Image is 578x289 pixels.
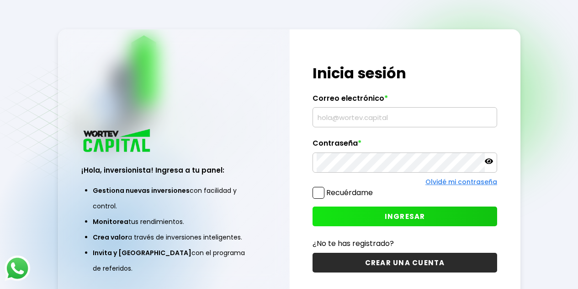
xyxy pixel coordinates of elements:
[93,245,255,276] li: con el programa de referidos.
[326,187,373,198] label: Recuérdame
[313,62,497,84] h1: Inicia sesión
[313,207,497,226] button: INGRESAR
[313,238,497,249] p: ¿No te has registrado?
[81,165,266,175] h3: ¡Hola, inversionista! Ingresa a tu panel:
[93,214,255,229] li: tus rendimientos.
[313,238,497,273] a: ¿No te has registrado?CREAR UNA CUENTA
[93,248,191,257] span: Invita y [GEOGRAPHIC_DATA]
[81,128,154,155] img: logo_wortev_capital
[385,212,425,221] span: INGRESAR
[93,217,128,226] span: Monitorea
[93,229,255,245] li: a través de inversiones inteligentes.
[425,177,497,186] a: Olvidé mi contraseña
[313,139,497,153] label: Contraseña
[5,256,30,281] img: logos_whatsapp-icon.242b2217.svg
[313,253,497,273] button: CREAR UNA CUENTA
[317,108,493,127] input: hola@wortev.capital
[93,183,255,214] li: con facilidad y control.
[313,94,497,108] label: Correo electrónico
[93,186,190,195] span: Gestiona nuevas inversiones
[93,233,128,242] span: Crea valor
